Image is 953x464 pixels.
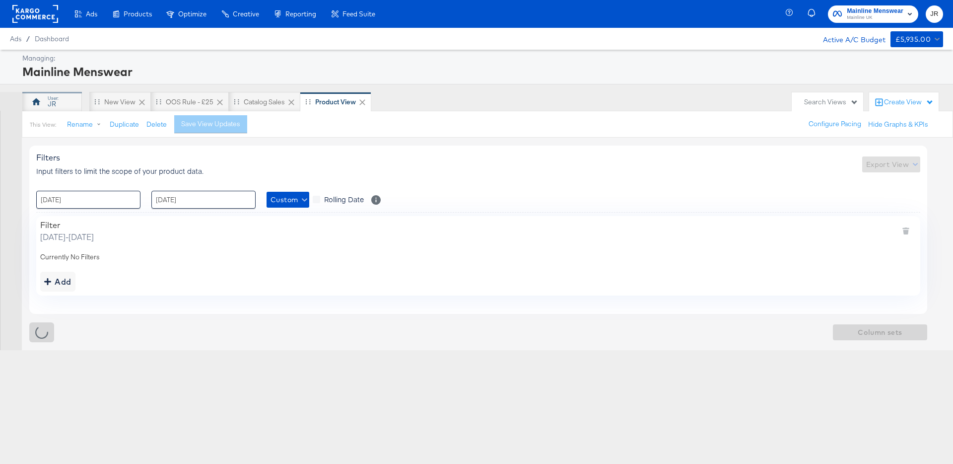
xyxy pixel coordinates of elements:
[166,97,213,107] div: OOS rule - £25
[884,97,934,107] div: Create View
[868,120,928,129] button: Hide Graphs & KPIs
[156,99,161,104] div: Drag to reorder tab
[40,252,916,262] div: Currently No Filters
[21,35,35,43] span: /
[30,121,56,129] div: This View:
[40,272,75,292] button: addbutton
[40,220,94,230] div: Filter
[342,10,375,18] span: Feed Suite
[104,97,136,107] div: New View
[22,54,941,63] div: Managing:
[146,120,167,129] button: Delete
[60,116,112,134] button: Rename
[22,63,941,80] div: Mainline Menswear
[35,35,69,43] a: Dashboard
[44,275,71,289] div: Add
[847,14,903,22] span: Mainline UK
[828,5,918,23] button: Mainline MenswearMainline UK
[305,99,311,104] div: Drag to reorder tab
[233,10,259,18] span: Creative
[895,33,931,46] div: £5,935.00
[324,194,364,204] span: Rolling Date
[36,153,60,162] span: Filters
[804,97,858,107] div: Search Views
[890,31,943,47] button: £5,935.00
[234,99,239,104] div: Drag to reorder tab
[285,10,316,18] span: Reporting
[10,35,21,43] span: Ads
[847,6,903,16] span: Mainline Menswear
[48,99,56,109] div: JR
[94,99,100,104] div: Drag to reorder tab
[178,10,206,18] span: Optimize
[802,115,868,133] button: Configure Pacing
[315,97,356,107] div: Product View
[267,192,309,208] button: Custom
[36,166,204,176] span: Input filters to limit the scope of your product data.
[86,10,97,18] span: Ads
[244,97,285,107] div: Catalog Sales
[930,8,939,20] span: JR
[271,194,305,206] span: Custom
[926,5,943,23] button: JR
[40,231,94,242] span: [DATE] - [DATE]
[124,10,152,18] span: Products
[813,31,885,46] div: Active A/C Budget
[110,120,139,129] button: Duplicate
